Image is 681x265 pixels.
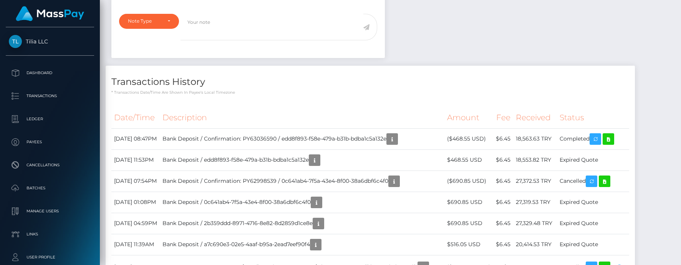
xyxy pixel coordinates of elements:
p: Dashboard [9,67,91,79]
p: Transactions [9,90,91,102]
p: Batches [9,182,91,194]
p: User Profile [9,252,91,263]
p: Links [9,229,91,240]
img: Tilia LLC [9,35,22,48]
span: Tilia LLC [6,38,94,45]
p: Cancellations [9,159,91,171]
p: Ledger [9,113,91,125]
img: MassPay Logo [16,6,84,21]
p: Manage Users [9,205,91,217]
p: Payees [9,136,91,148]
